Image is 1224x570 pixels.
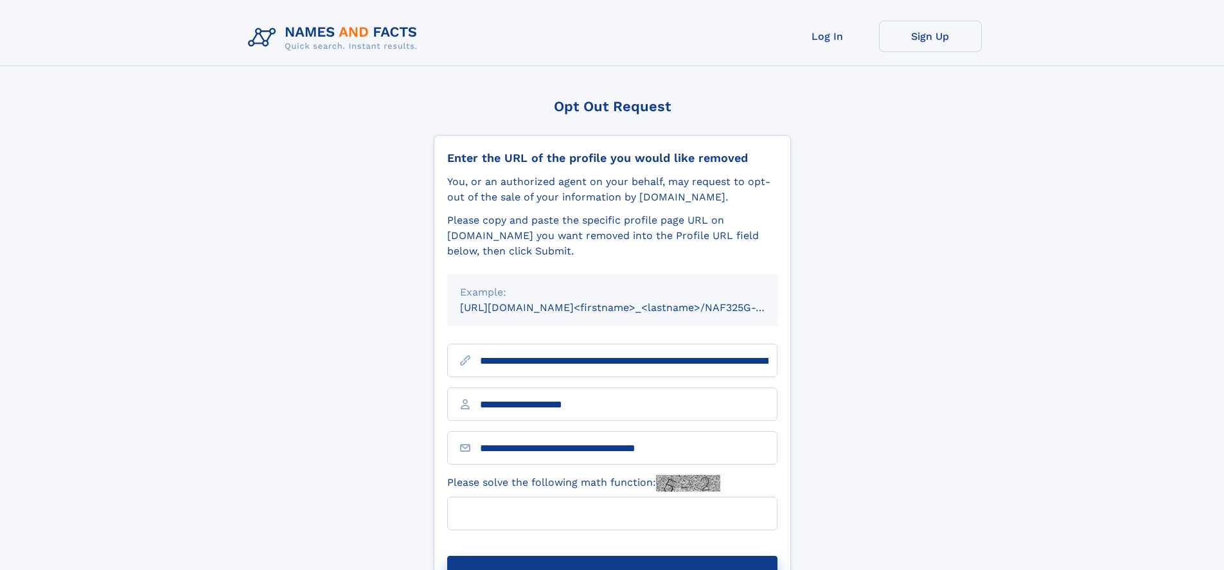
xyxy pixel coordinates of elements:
div: Enter the URL of the profile you would like removed [447,151,777,165]
div: Please copy and paste the specific profile page URL on [DOMAIN_NAME] you want removed into the Pr... [447,213,777,259]
label: Please solve the following math function: [447,475,720,492]
small: [URL][DOMAIN_NAME]<firstname>_<lastname>/NAF325G-xxxxxxxx [460,301,802,314]
img: Logo Names and Facts [243,21,428,55]
div: Opt Out Request [434,98,791,114]
div: You, or an authorized agent on your behalf, may request to opt-out of the sale of your informatio... [447,174,777,205]
a: Sign Up [879,21,982,52]
div: Example: [460,285,765,300]
a: Log In [776,21,879,52]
